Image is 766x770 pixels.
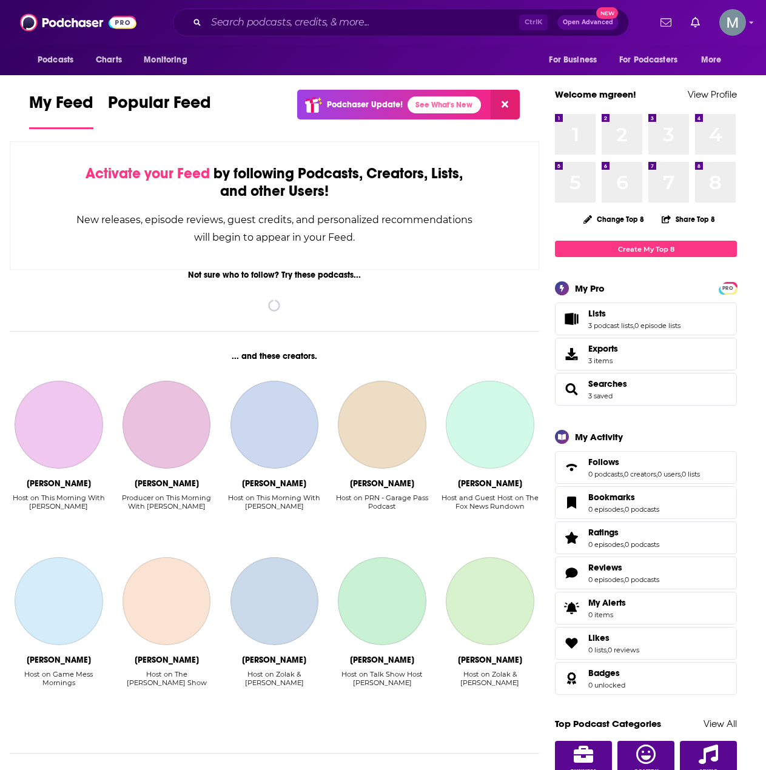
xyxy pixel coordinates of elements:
span: Reviews [588,562,622,573]
a: 0 episodes [588,540,623,549]
span: For Business [549,52,597,69]
span: PRO [721,284,735,293]
a: Follows [559,459,583,476]
span: Follows [588,457,619,467]
img: User Profile [719,9,746,36]
a: 0 podcasts [625,505,659,514]
div: Host on This Morning With Gordon Deal [10,494,108,520]
span: Bookmarks [555,486,737,519]
div: Host on This Morning With [PERSON_NAME] [10,494,108,511]
span: Exports [588,343,618,354]
a: Create My Top 8 [555,241,737,257]
div: Host on Game Mess Mornings [10,670,108,687]
span: 0 items [588,611,626,619]
button: open menu [135,49,203,72]
a: PRO [721,283,735,292]
div: Mark Garrow [350,478,414,489]
a: Likes [588,632,639,643]
a: Ratings [559,529,583,546]
span: Charts [96,52,122,69]
a: Popular Feed [108,92,211,129]
a: Top Podcast Categories [555,718,661,729]
div: Dave Anthony [458,478,522,489]
span: Exports [559,346,583,363]
div: Scott Zolak [458,655,522,665]
a: 0 episodes [588,505,623,514]
span: Searches [588,378,627,389]
a: Jennifer Kushinka [15,381,103,469]
span: My Alerts [559,600,583,617]
a: View Profile [688,89,737,100]
a: See What's New [408,96,481,113]
a: Badges [559,670,583,687]
a: 0 podcasts [625,540,659,549]
span: Monitoring [144,52,187,69]
span: Searches [555,373,737,406]
a: Show notifications dropdown [656,12,676,33]
div: Host on Zolak & [PERSON_NAME] [225,670,323,687]
a: 3 podcast lists [588,321,633,330]
span: Reviews [555,557,737,589]
a: Scott Zolak [446,557,534,646]
a: Gordon Deal [230,381,319,469]
a: Exports [555,338,737,370]
div: Host on The [PERSON_NAME] Show [118,670,216,687]
a: Lists [588,308,680,319]
span: Likes [588,632,610,643]
div: Chad Withrow [135,655,199,665]
a: Dave Anthony [446,381,534,469]
input: Search podcasts, credits, & more... [206,13,519,32]
a: Bookmarks [588,492,659,503]
a: View All [704,718,737,729]
div: Host on Zolak & [PERSON_NAME] [441,670,539,687]
div: Gordon Deal [242,478,306,489]
span: Follows [555,451,737,484]
div: Host on PRN - Garage Pass Podcast [333,494,431,511]
span: Bookmarks [588,492,635,503]
span: , [606,646,608,654]
span: New [596,7,618,19]
button: Share Top 8 [661,207,716,231]
span: Ratings [588,527,619,538]
a: 0 episode lists [634,321,680,330]
span: Ratings [555,521,737,554]
a: Charts [88,49,129,72]
span: , [656,470,657,478]
a: 0 users [657,470,680,478]
a: My Alerts [555,592,737,624]
a: Jeff Grubb [15,557,103,646]
a: 0 lists [682,470,700,478]
a: 0 lists [588,646,606,654]
button: open menu [540,49,612,72]
span: Popular Feed [108,92,211,120]
span: My Alerts [588,597,626,608]
span: Podcasts [38,52,73,69]
div: My Pro [575,283,605,294]
a: 0 podcasts [588,470,623,478]
a: 0 unlocked [588,681,625,689]
span: , [623,540,625,549]
a: Mark Garrow [338,381,426,469]
a: Likes [559,635,583,652]
div: Search podcasts, credits, & more... [173,8,629,36]
p: Podchaser Update! [327,99,403,110]
div: Jeff Grubb [27,655,91,665]
div: Host and Guest Host on The Fox News Rundown [441,494,539,520]
span: , [623,575,625,584]
a: 0 episodes [588,575,623,584]
span: , [680,470,682,478]
div: ... and these creators. [10,351,539,361]
a: 0 podcasts [625,575,659,584]
a: Lists [559,310,583,327]
button: open menu [29,49,89,72]
span: , [623,470,624,478]
span: Logged in as mgreen [719,9,746,36]
span: More [701,52,722,69]
div: My Activity [575,431,623,443]
button: open menu [693,49,737,72]
a: 3 saved [588,392,613,400]
div: Marc Bertrand [242,655,306,665]
a: 0 creators [624,470,656,478]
